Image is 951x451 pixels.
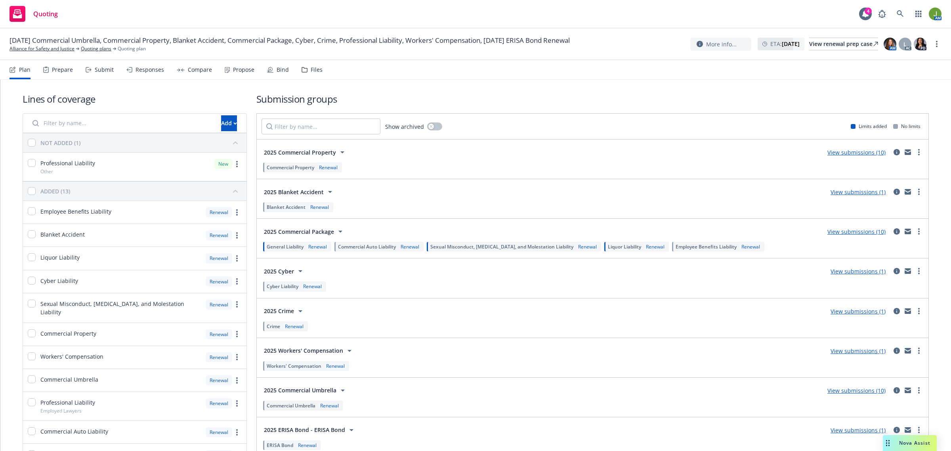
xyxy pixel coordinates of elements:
button: 2025 Crime [262,303,307,319]
div: Renewal [283,323,305,330]
div: Add [221,116,237,131]
span: Commercial Auto Liability [338,243,396,250]
a: Report a Bug [874,6,890,22]
span: ETA : [770,40,800,48]
span: 2025 Cyber [264,267,294,275]
span: Sexual Misconduct, [MEDICAL_DATA], and Molestation Liability [40,300,201,316]
span: Other [40,168,53,175]
div: Renewal [206,375,232,385]
a: mail [903,306,913,316]
button: 2025 Commercial Umbrella [262,382,350,398]
div: Renewal [206,277,232,287]
span: Liquor Liability [40,253,80,262]
span: 2025 Crime [264,307,294,315]
span: Employee Benefits Liability [676,243,737,250]
strong: [DATE] [782,40,800,48]
span: 2025 Blanket Accident [264,188,324,196]
a: mail [903,187,913,197]
div: Renewal [740,243,762,250]
a: View renewal prep case [809,38,878,50]
a: more [914,306,924,316]
img: photo [929,8,941,20]
button: 2025 Cyber [262,263,307,279]
span: Cyber Liability [267,283,298,290]
button: 2025 Commercial Package [262,224,348,239]
a: Quoting [6,3,61,25]
button: More info... [690,38,751,51]
a: more [914,147,924,157]
div: New [214,159,232,169]
a: View submissions (10) [827,387,886,394]
button: Add [221,115,237,131]
span: 2025 Commercial Package [264,227,334,236]
div: Renewal [319,402,340,409]
span: Blanket Accident [40,230,85,239]
div: Renewal [206,329,232,339]
a: View submissions (1) [831,268,886,275]
div: Renewal [206,398,232,408]
div: Renewal [317,164,339,171]
div: Renewal [296,442,318,449]
button: NOT ADDED (1) [40,136,242,149]
span: Professional Liability [40,159,95,167]
span: Quoting plan [118,45,146,52]
div: Renewal [206,230,232,240]
a: mail [903,386,913,395]
a: more [232,277,242,286]
span: 2025 ERISA Bond - ERISA Bond [264,426,345,434]
div: Compare [188,67,212,73]
span: Cyber Liability [40,277,78,285]
div: Plan [19,67,31,73]
div: Renewal [577,243,598,250]
span: Commercial Umbrella [267,402,315,409]
span: Employee Benefits Liability [40,207,111,216]
span: Workers' Compensation [40,352,103,361]
input: Filter by name... [28,115,216,131]
div: Renewal [206,207,232,217]
h1: Submission groups [256,92,929,105]
a: mail [903,266,913,276]
div: Renewal [399,243,421,250]
a: more [932,39,941,49]
img: photo [914,38,926,50]
a: more [232,159,242,169]
span: Professional Liability [40,398,95,407]
a: circleInformation [892,266,901,276]
a: mail [903,346,913,355]
div: Renewal [206,253,232,263]
div: Submit [95,67,114,73]
a: Search [892,6,908,22]
div: Files [311,67,323,73]
span: Commercial Property [40,329,96,338]
div: Limits added [851,123,887,130]
a: View submissions (1) [831,308,886,315]
a: View submissions (10) [827,149,886,156]
a: View submissions (1) [831,426,886,434]
span: Blanket Accident [267,204,306,210]
span: General Liability [267,243,304,250]
span: Crime [267,323,280,330]
span: ERISA Bond [267,442,293,449]
a: more [232,329,242,339]
span: Employed Lawyers [40,407,82,414]
button: Nova Assist [883,435,937,451]
a: more [232,399,242,408]
div: Propose [233,67,254,73]
button: 2025 Blanket Accident [262,184,337,200]
input: Filter by name... [262,118,380,134]
div: 4 [865,8,872,15]
a: mail [903,227,913,236]
span: Show archived [385,122,424,131]
a: more [232,352,242,362]
a: mail [903,425,913,435]
div: No limits [893,123,920,130]
a: more [914,425,924,435]
a: more [232,376,242,385]
a: circleInformation [892,306,901,316]
span: More info... [706,40,737,48]
a: more [232,231,242,240]
span: 2025 Commercial Umbrella [264,386,336,394]
a: more [914,187,924,197]
div: Renewal [206,352,232,362]
span: Commercial Umbrella [40,375,98,384]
